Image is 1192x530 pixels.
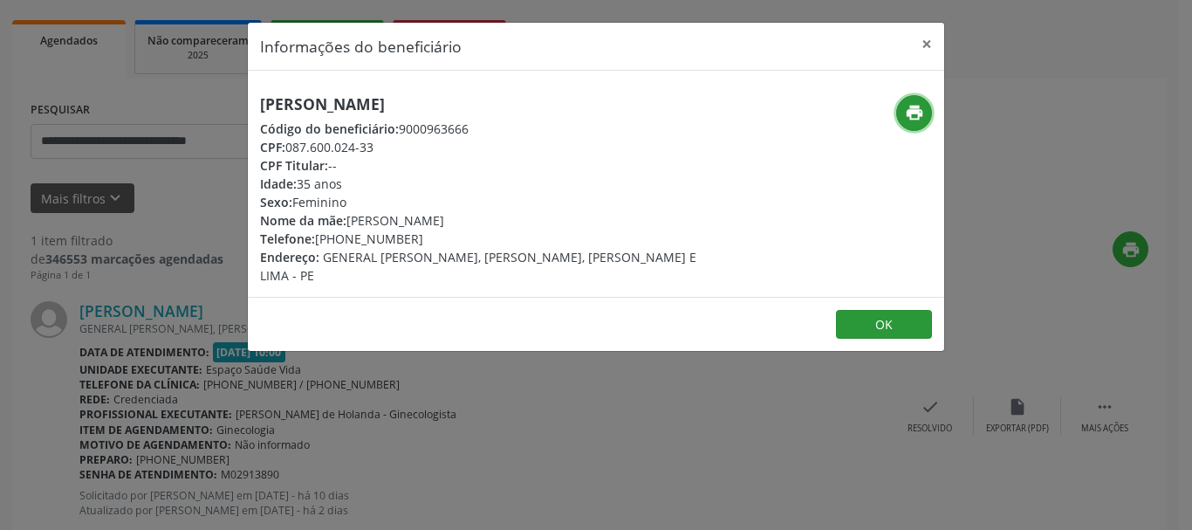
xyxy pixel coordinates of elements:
div: 9000963666 [260,120,700,138]
h5: Informações do beneficiário [260,35,462,58]
span: CPF: [260,139,285,155]
div: 35 anos [260,175,700,193]
span: Telefone: [260,231,315,247]
div: -- [260,156,700,175]
button: OK [836,310,932,340]
button: Close [909,23,944,65]
span: Endereço: [260,249,319,265]
div: [PHONE_NUMBER] [260,230,700,248]
h5: [PERSON_NAME] [260,95,700,114]
div: 087.600.024-33 [260,138,700,156]
div: [PERSON_NAME] [260,211,700,230]
span: GENERAL [PERSON_NAME], [PERSON_NAME], [PERSON_NAME] E LIMA - PE [260,249,696,284]
span: CPF Titular: [260,157,328,174]
span: Código do beneficiário: [260,120,399,137]
span: Idade: [260,176,297,192]
button: print [896,95,932,131]
span: Sexo: [260,194,292,210]
span: Nome da mãe: [260,212,346,229]
i: print [905,103,924,122]
div: Feminino [260,193,700,211]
